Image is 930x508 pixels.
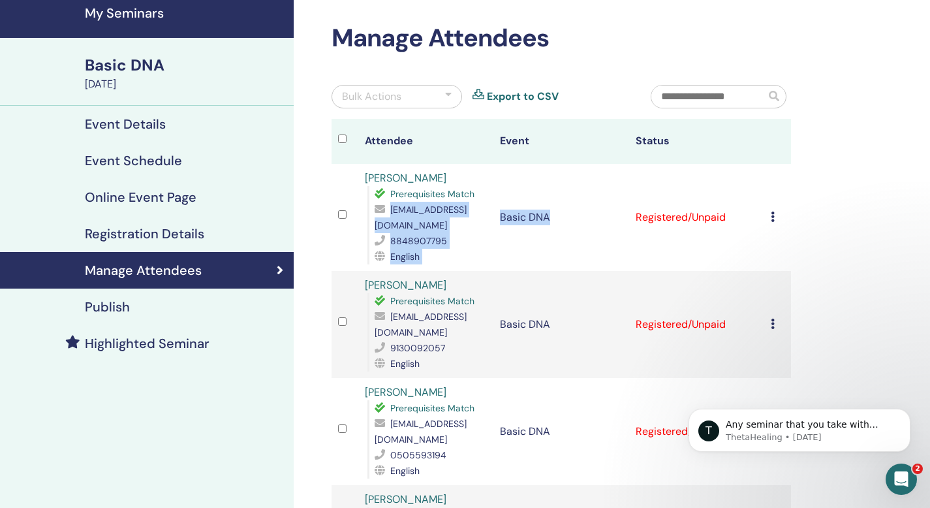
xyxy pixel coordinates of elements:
[85,116,166,132] h4: Event Details
[85,153,182,168] h4: Event Schedule
[375,204,467,231] span: [EMAIL_ADDRESS][DOMAIN_NAME]
[375,311,467,338] span: [EMAIL_ADDRESS][DOMAIN_NAME]
[390,342,445,354] span: 9130092057
[375,418,467,445] span: [EMAIL_ADDRESS][DOMAIN_NAME]
[493,378,628,485] td: Basic DNA
[365,171,446,185] a: [PERSON_NAME]
[493,119,628,164] th: Event
[390,188,474,200] span: Prerequisites Match
[365,278,446,292] a: [PERSON_NAME]
[390,295,474,307] span: Prerequisites Match
[390,251,420,262] span: English
[886,464,917,495] iframe: Intercom live chat
[669,381,930,473] iframe: Intercom notifications message
[487,89,559,104] a: Export to CSV
[493,271,628,378] td: Basic DNA
[342,89,401,104] div: Bulk Actions
[493,164,628,271] td: Basic DNA
[629,119,764,164] th: Status
[85,299,130,315] h4: Publish
[85,262,202,278] h4: Manage Attendees
[85,5,286,21] h4: My Seminars
[390,465,420,477] span: English
[390,402,474,414] span: Prerequisites Match
[85,76,286,92] div: [DATE]
[365,492,446,506] a: [PERSON_NAME]
[912,464,923,474] span: 2
[365,385,446,399] a: [PERSON_NAME]
[85,54,286,76] div: Basic DNA
[85,189,196,205] h4: Online Event Page
[85,226,204,242] h4: Registration Details
[85,336,209,351] h4: Highlighted Seminar
[358,119,493,164] th: Attendee
[390,449,446,461] span: 0505593194
[77,54,294,92] a: Basic DNA[DATE]
[332,24,791,54] h2: Manage Attendees
[390,235,447,247] span: 8848907795
[390,358,420,370] span: English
